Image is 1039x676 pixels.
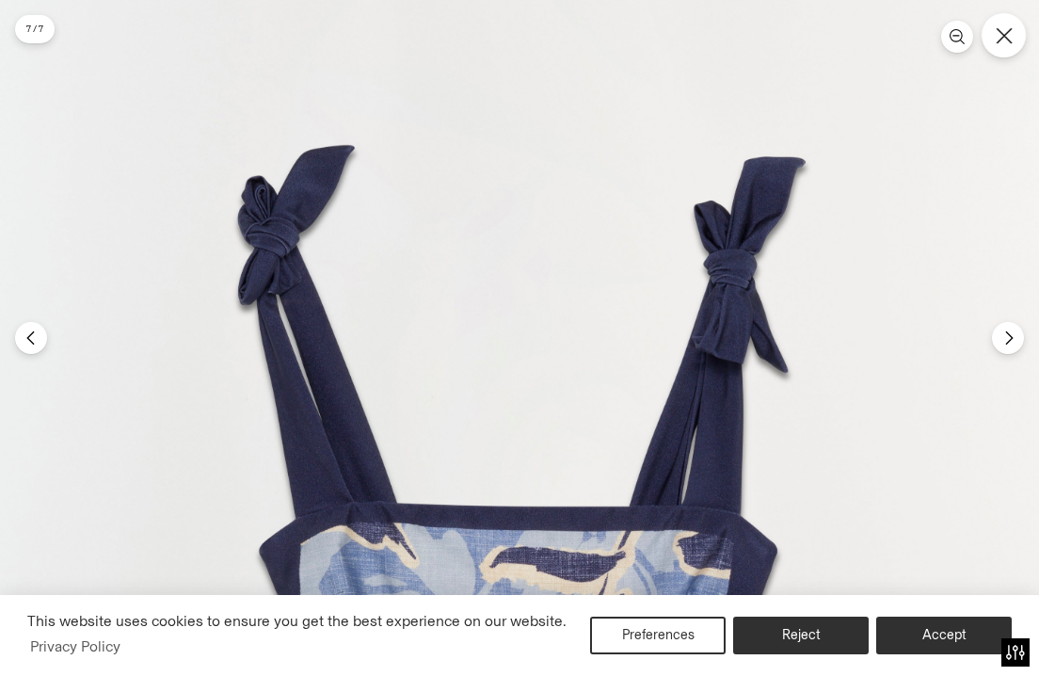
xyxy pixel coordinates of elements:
[992,322,1024,354] button: Next
[15,322,47,354] button: Previous
[982,13,1026,57] button: Close
[941,21,973,53] button: Zoom
[733,617,869,654] button: Reject
[27,633,123,661] a: Privacy Policy (opens in a new tab)
[590,617,726,654] button: Preferences
[876,617,1012,654] button: Accept
[27,612,567,630] span: This website uses cookies to ensure you get the best experience on our website.
[15,15,55,43] div: 7 / 7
